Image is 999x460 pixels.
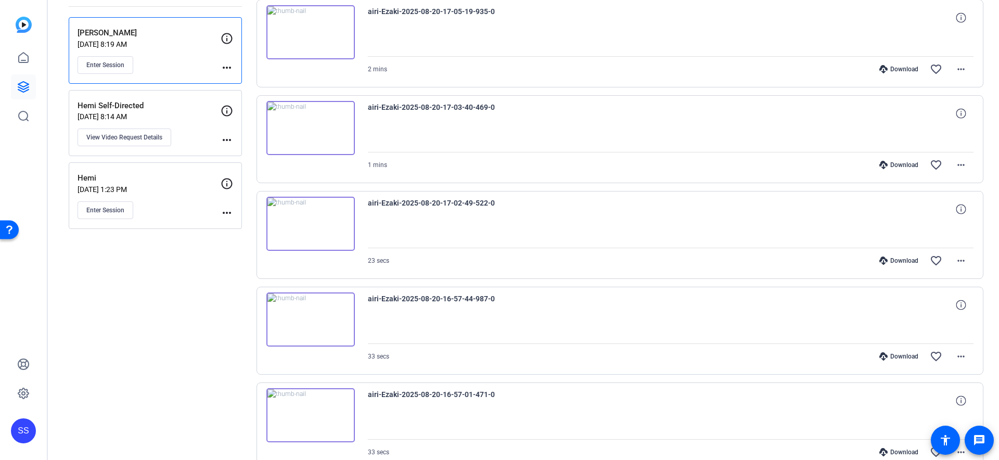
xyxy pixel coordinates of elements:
[266,101,355,155] img: thumb-nail
[266,292,355,347] img: thumb-nail
[78,201,133,219] button: Enter Session
[86,206,124,214] span: Enter Session
[368,101,560,126] span: airi-Ezaki-2025-08-20-17-03-40-469-0
[368,5,560,30] span: airi-Ezaki-2025-08-20-17-05-19-935-0
[368,292,560,317] span: airi-Ezaki-2025-08-20-16-57-44-987-0
[955,254,967,267] mat-icon: more_horiz
[930,446,942,458] mat-icon: favorite_border
[78,185,221,194] p: [DATE] 1:23 PM
[930,159,942,171] mat-icon: favorite_border
[78,27,221,39] p: [PERSON_NAME]
[955,350,967,363] mat-icon: more_horiz
[939,434,952,446] mat-icon: accessibility
[221,207,233,219] mat-icon: more_horiz
[368,353,389,360] span: 33 secs
[78,56,133,74] button: Enter Session
[930,254,942,267] mat-icon: favorite_border
[221,134,233,146] mat-icon: more_horiz
[368,449,389,456] span: 33 secs
[930,63,942,75] mat-icon: favorite_border
[874,352,924,361] div: Download
[11,418,36,443] div: SS
[368,66,387,73] span: 2 mins
[874,448,924,456] div: Download
[78,172,221,184] p: Hemi
[874,161,924,169] div: Download
[86,61,124,69] span: Enter Session
[78,112,221,121] p: [DATE] 8:14 AM
[368,257,389,264] span: 23 secs
[930,350,942,363] mat-icon: favorite_border
[368,161,387,169] span: 1 mins
[78,40,221,48] p: [DATE] 8:19 AM
[368,197,560,222] span: airi-Ezaki-2025-08-20-17-02-49-522-0
[266,5,355,59] img: thumb-nail
[266,388,355,442] img: thumb-nail
[874,65,924,73] div: Download
[955,63,967,75] mat-icon: more_horiz
[973,434,985,446] mat-icon: message
[78,100,221,112] p: Hemi Self-Directed
[874,257,924,265] div: Download
[955,446,967,458] mat-icon: more_horiz
[86,133,162,142] span: View Video Request Details
[266,197,355,251] img: thumb-nail
[221,61,233,74] mat-icon: more_horiz
[955,159,967,171] mat-icon: more_horiz
[78,129,171,146] button: View Video Request Details
[368,388,560,413] span: airi-Ezaki-2025-08-20-16-57-01-471-0
[16,17,32,33] img: blue-gradient.svg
